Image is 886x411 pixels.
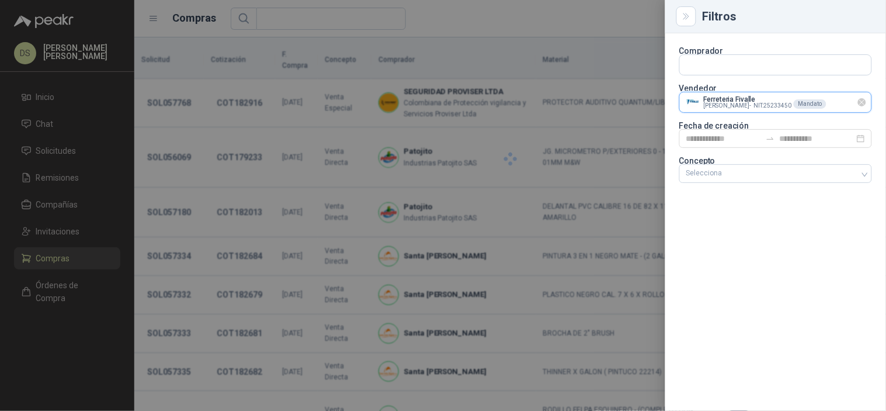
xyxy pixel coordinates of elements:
p: Vendedor [679,85,872,92]
div: Filtros [703,11,872,22]
span: swap-right [766,134,775,143]
button: Close [679,9,693,23]
span: to [766,134,775,143]
p: Fecha de creación [679,122,872,129]
button: Limpiar [858,98,866,106]
p: Comprador [679,47,872,54]
p: Concepto [679,157,872,164]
